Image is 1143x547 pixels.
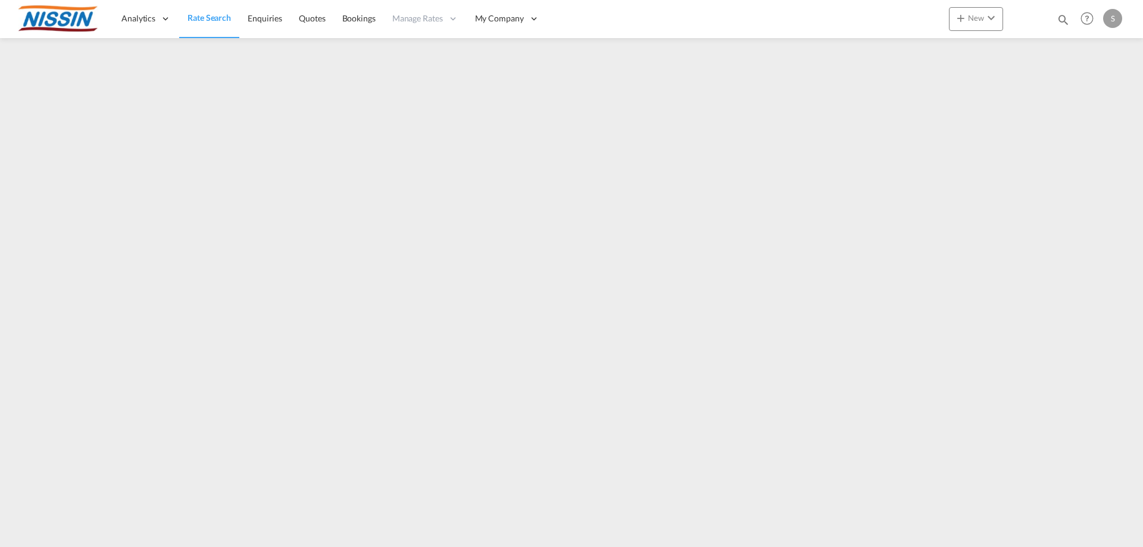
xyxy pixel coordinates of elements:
[954,11,968,25] md-icon: icon-plus 400-fg
[18,5,98,32] img: 485da9108dca11f0a63a77e390b9b49c.jpg
[949,7,1003,31] button: icon-plus 400-fgNewicon-chevron-down
[299,13,325,23] span: Quotes
[1077,8,1103,30] div: Help
[475,12,524,24] span: My Company
[1077,8,1097,29] span: Help
[121,12,155,24] span: Analytics
[1057,13,1070,31] div: icon-magnify
[342,13,376,23] span: Bookings
[188,12,231,23] span: Rate Search
[248,13,282,23] span: Enquiries
[984,11,998,25] md-icon: icon-chevron-down
[1103,9,1122,28] div: S
[954,13,998,23] span: New
[392,12,443,24] span: Manage Rates
[1057,13,1070,26] md-icon: icon-magnify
